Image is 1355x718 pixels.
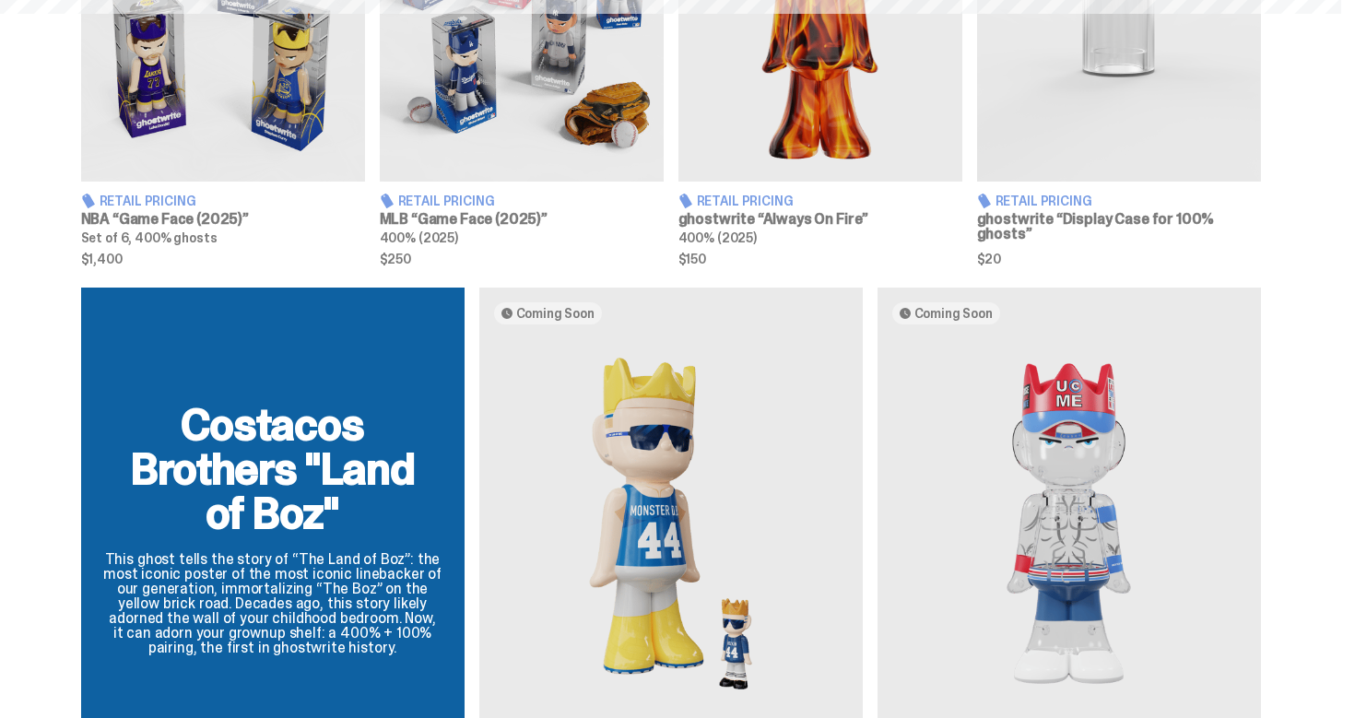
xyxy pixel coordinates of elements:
[81,230,218,246] span: Set of 6, 400% ghosts
[678,253,962,265] span: $150
[81,212,365,227] h3: NBA “Game Face (2025)”
[380,230,458,246] span: 400% (2025)
[516,306,595,321] span: Coming Soon
[678,212,962,227] h3: ghostwrite “Always On Fire”
[996,194,1092,207] span: Retail Pricing
[81,253,365,265] span: $1,400
[103,403,442,536] h2: Costacos Brothers "Land of Boz"
[100,194,196,207] span: Retail Pricing
[678,230,757,246] span: 400% (2025)
[977,253,1261,265] span: $20
[697,194,794,207] span: Retail Pricing
[398,194,495,207] span: Retail Pricing
[977,212,1261,241] h3: ghostwrite “Display Case for 100% ghosts”
[380,212,664,227] h3: MLB “Game Face (2025)”
[103,552,442,655] p: This ghost tells the story of “The Land of Boz”: the most iconic poster of the most iconic lineba...
[494,339,848,708] img: Land of Boz
[914,306,993,321] span: Coming Soon
[380,253,664,265] span: $250
[892,339,1246,708] img: You Can't See Me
